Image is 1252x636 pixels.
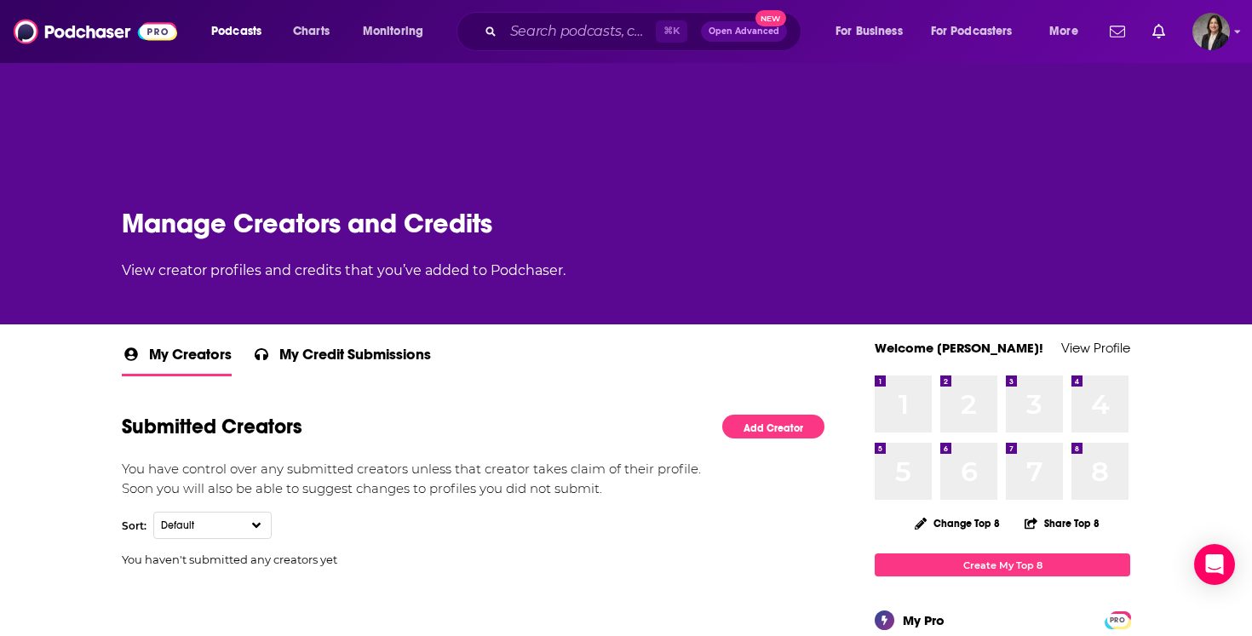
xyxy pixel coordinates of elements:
[656,20,687,43] span: ⌘ K
[473,12,818,51] div: Search podcasts, credits, & more...
[722,415,824,439] a: Add Creator
[905,513,1010,534] button: Change Top 8
[836,20,903,43] span: For Business
[931,20,1013,43] span: For Podcasters
[755,10,786,26] span: New
[161,519,228,531] span: Default
[363,20,423,43] span: Monitoring
[282,18,340,45] a: Charts
[149,345,232,374] span: My Creators
[199,18,284,45] button: open menu
[1107,613,1128,626] a: PRO
[824,18,924,45] button: open menu
[503,18,656,45] input: Search podcasts, credits, & more...
[1192,13,1230,50] span: Logged in as vcomella
[1049,20,1078,43] span: More
[701,21,787,42] button: Open AdvancedNew
[709,27,779,36] span: Open Advanced
[903,612,945,628] div: My Pro
[920,18,1037,45] button: open menu
[351,18,445,45] button: open menu
[122,479,824,499] p: Soon you will also be able to suggest changes to profiles you did not submit.
[122,414,302,439] h3: Submitted Creators
[1061,340,1130,356] a: View Profile
[211,20,261,43] span: Podcasts
[122,207,1130,240] h1: Manage Creators and Credits
[14,15,177,48] img: Podchaser - Follow, Share and Rate Podcasts
[875,340,1043,356] a: Welcome [PERSON_NAME]!
[1192,13,1230,50] button: Show profile menu
[1024,507,1100,540] button: Share Top 8
[1107,614,1128,627] span: PRO
[875,553,1130,576] a: Create My Top 8
[122,553,824,566] div: You haven't submitted any creators yet
[122,519,146,532] div: Sort:
[122,261,1130,281] p: View creator profiles and credits that you’ve added to Podchaser.
[252,345,431,376] a: My Credit Submissions
[1146,17,1172,46] a: Show notifications dropdown
[153,512,272,539] button: Choose Creator sort
[1103,17,1132,46] a: Show notifications dropdown
[279,345,431,374] span: My Credit Submissions
[293,20,330,43] span: Charts
[122,345,232,376] a: My Creators
[1192,13,1230,50] img: User Profile
[1037,18,1100,45] button: open menu
[122,460,824,479] p: You have control over any submitted creators unless that creator takes claim of their profile.
[1194,544,1235,585] div: Open Intercom Messenger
